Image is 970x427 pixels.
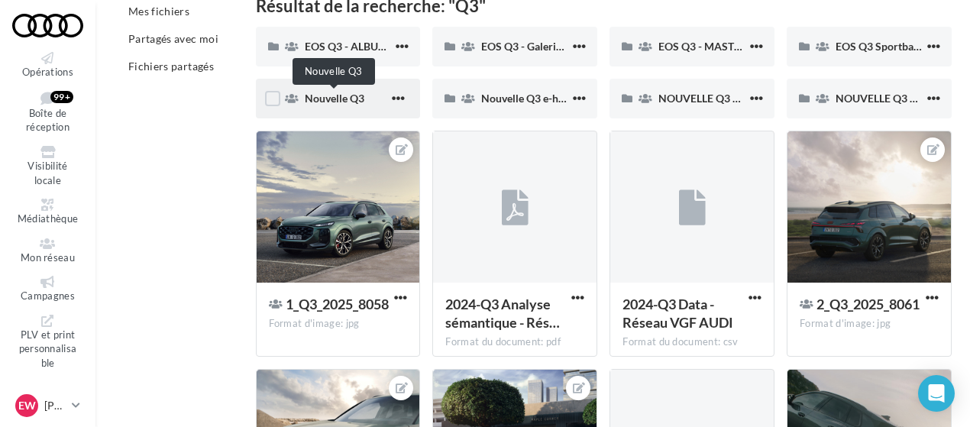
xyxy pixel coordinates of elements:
[50,91,73,103] div: 99+
[800,317,939,331] div: Format d'image: jpg
[12,143,83,189] a: Visibilité locale
[128,60,214,73] span: Fichiers partagés
[658,40,803,53] span: EOS Q3 - MASTER INTERIEUR
[22,66,73,78] span: Opérations
[305,40,427,53] span: EOS Q3 - ALBUM PHOTO
[305,92,364,105] span: Nouvelle Q3
[44,398,66,413] p: [PERSON_NAME]
[445,335,584,349] div: Format du document: pdf
[128,5,189,18] span: Mes fichiers
[27,160,67,186] span: Visibilité locale
[128,32,218,45] span: Partagés avec moi
[481,40,570,53] span: EOS Q3 - Galerie 2
[12,49,83,82] a: Opérations
[658,92,796,105] span: NOUVELLE Q3 SPORTBACK
[622,335,761,349] div: Format du document: csv
[19,328,77,369] span: PLV et print personnalisable
[12,196,83,228] a: Médiathèque
[286,296,389,312] span: 1_Q3_2025_8058
[445,296,560,331] span: 2024-Q3 Analyse sémantique - Réseau VGF AUDI
[481,92,584,105] span: Nouvelle Q3 e-hybrid
[26,107,70,134] span: Boîte de réception
[12,235,83,267] a: Mon réseau
[21,290,75,302] span: Campagnes
[12,391,83,420] a: EW [PERSON_NAME]
[12,273,83,306] a: Campagnes
[21,251,75,264] span: Mon réseau
[622,296,733,331] span: 2024-Q3 Data - Réseau VGF AUDI
[12,88,83,137] a: Boîte de réception 99+
[18,398,36,413] span: EW
[918,375,955,412] div: Open Intercom Messenger
[269,317,408,331] div: Format d'image: jpg
[816,296,920,312] span: 2_Q3_2025_8061
[293,58,375,85] div: Nouvelle Q3
[12,312,83,373] a: PLV et print personnalisable
[18,212,79,225] span: Médiathèque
